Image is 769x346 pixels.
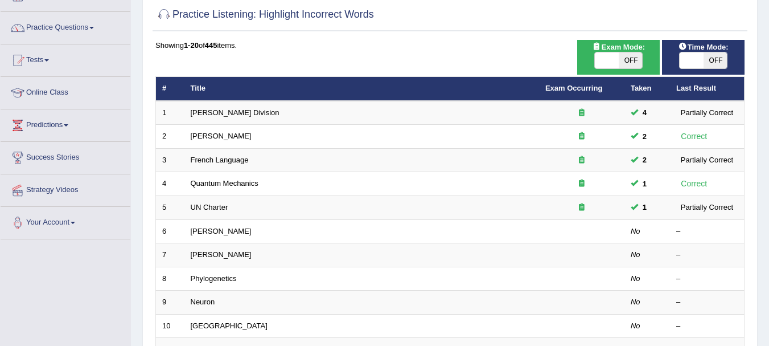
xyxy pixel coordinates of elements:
[156,196,184,220] td: 5
[191,179,258,188] a: Quantum Mechanics
[1,207,130,235] a: Your Account
[156,172,184,196] td: 4
[156,243,184,267] td: 7
[1,109,130,138] a: Predictions
[545,155,618,166] div: Exam occurring question
[156,267,184,291] td: 8
[676,107,738,119] div: Partially Correct
[631,321,640,330] em: No
[676,274,738,284] div: –
[638,107,651,119] span: You can still take this question
[631,274,640,283] em: No
[577,40,660,75] div: Show exams occurring in exams
[704,52,727,68] span: OFF
[156,101,184,125] td: 1
[155,6,374,23] h2: Practice Listening: Highlight Incorrect Words
[638,178,651,190] span: You can still take this question
[587,41,649,53] span: Exam Mode:
[1,142,130,170] a: Success Stories
[676,226,738,237] div: –
[1,174,130,203] a: Strategy Videos
[156,77,184,101] th: #
[191,274,237,283] a: Phylogenetics
[676,177,712,190] div: Correct
[191,156,249,164] a: French Language
[670,77,745,101] th: Last Result
[156,314,184,338] td: 10
[631,298,640,306] em: No
[1,44,130,73] a: Tests
[191,203,228,211] a: UN Charter
[545,108,618,119] div: Exam occurring question
[156,125,184,149] td: 2
[676,154,738,166] div: Partially Correct
[619,52,643,68] span: OFF
[676,321,738,332] div: –
[191,108,279,117] a: [PERSON_NAME] Division
[638,201,651,213] span: You can still take this question
[545,84,602,92] a: Exam Occurring
[676,201,738,213] div: Partially Correct
[676,297,738,308] div: –
[676,250,738,260] div: –
[184,77,539,101] th: Title
[624,77,670,101] th: Taken
[191,298,215,306] a: Neuron
[184,41,199,50] b: 1-20
[156,291,184,315] td: 9
[638,131,651,143] span: You can still take this question
[191,321,268,330] a: [GEOGRAPHIC_DATA]
[191,227,252,235] a: [PERSON_NAME]
[676,130,712,143] div: Correct
[545,202,618,213] div: Exam occurring question
[156,148,184,172] td: 3
[674,41,733,53] span: Time Mode:
[545,178,618,189] div: Exam occurring question
[631,250,640,259] em: No
[638,154,651,166] span: You can still take this question
[1,77,130,105] a: Online Class
[545,131,618,142] div: Exam occurring question
[191,132,252,140] a: [PERSON_NAME]
[156,219,184,243] td: 6
[155,40,745,51] div: Showing of items.
[1,12,130,40] a: Practice Questions
[191,250,252,259] a: [PERSON_NAME]
[631,227,640,235] em: No
[205,41,217,50] b: 445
